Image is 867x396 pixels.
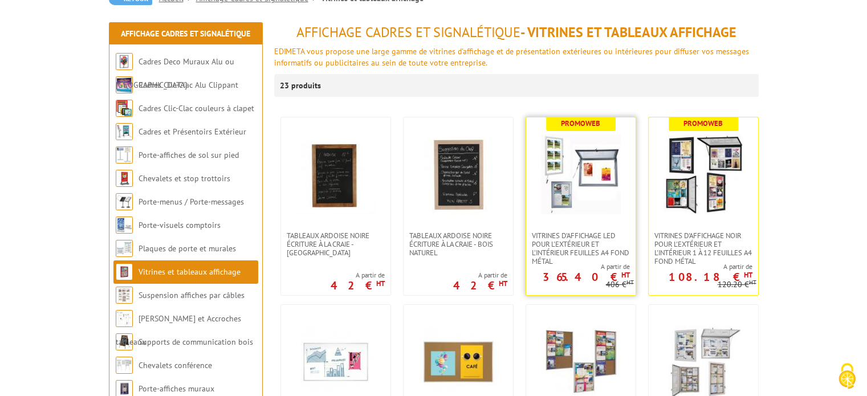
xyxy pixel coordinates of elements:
img: Cadres Clic-Clac couleurs à clapet [116,100,133,117]
img: Vitrines d'affichage LED pour l'extérieur et l'intérieur feuilles A4 fond métal [541,134,621,214]
a: Cadres et Présentoirs Extérieur [139,126,246,137]
img: Tableaux Ardoise Noire écriture à la craie - Bois Foncé [296,134,376,214]
img: Cadres et Présentoirs Extérieur [116,123,133,140]
img: Porte-affiches de sol sur pied [116,146,133,164]
a: Tableaux Ardoise Noire écriture à la craie - Bois Naturel [404,231,513,257]
img: Porte-menus / Porte-messages [116,193,133,210]
sup: HT [621,270,630,280]
a: Chevalets conférence [139,360,212,370]
p: EDIMETA vous propose une large gamme de vitrines d'affichage et de présentation extérieures ou in... [274,46,759,68]
a: Cadres Clic-Clac Alu Clippant [139,80,238,90]
sup: HT [626,278,634,286]
img: Chevalets et stop trottoirs [116,170,133,187]
img: Cimaises et Accroches tableaux [116,310,133,327]
img: Chevalets conférence [116,357,133,374]
span: A partir de [331,271,385,280]
a: Porte-visuels comptoirs [139,220,221,230]
h1: - Vitrines et tableaux affichage [274,25,759,40]
img: Porte-visuels comptoirs [116,217,133,234]
a: Porte-affiches muraux [139,383,214,394]
sup: HT [749,278,756,286]
b: Promoweb [683,119,723,128]
span: Tableaux Ardoise Noire écriture à la craie - [GEOGRAPHIC_DATA] [287,231,385,257]
span: A partir de [453,271,507,280]
span: A partir de [526,262,630,271]
img: VITRINES D'AFFICHAGE NOIR POUR L'EXTÉRIEUR ET L'INTÉRIEUR 1 À 12 FEUILLES A4 FOND MÉTAL [664,134,743,214]
p: 365.40 € [543,273,630,280]
span: Affichage Cadres et Signalétique [296,23,520,41]
a: Supports de communication bois [139,337,253,347]
sup: HT [376,279,385,288]
a: Vitrines et tableaux affichage [139,267,241,277]
a: [PERSON_NAME] et Accroches tableaux [116,313,241,347]
img: Cadres Deco Muraux Alu ou Bois [116,53,133,70]
span: Tableaux Ardoise Noire écriture à la craie - Bois Naturel [409,231,507,257]
p: 23 produits [280,74,323,97]
a: Affichage Cadres et Signalétique [121,28,250,39]
a: Cadres Deco Muraux Alu ou [GEOGRAPHIC_DATA] [116,56,234,90]
img: Plaques de porte et murales [116,240,133,257]
p: 406 € [606,280,634,289]
a: Plaques de porte et murales [139,243,236,254]
span: Vitrines d'affichage LED pour l'extérieur et l'intérieur feuilles A4 fond métal [532,231,630,266]
a: Tableaux Ardoise Noire écriture à la craie - [GEOGRAPHIC_DATA] [281,231,390,257]
b: Promoweb [561,119,600,128]
img: Suspension affiches par câbles [116,287,133,304]
a: Porte-affiches de sol sur pied [139,150,239,160]
sup: HT [499,279,507,288]
a: Suspension affiches par câbles [139,290,245,300]
span: VITRINES D'AFFICHAGE NOIR POUR L'EXTÉRIEUR ET L'INTÉRIEUR 1 À 12 FEUILLES A4 FOND MÉTAL [654,231,752,266]
p: 42 € [453,282,507,289]
p: 42 € [331,282,385,289]
a: Cadres Clic-Clac couleurs à clapet [139,103,254,113]
a: VITRINES D'AFFICHAGE NOIR POUR L'EXTÉRIEUR ET L'INTÉRIEUR 1 À 12 FEUILLES A4 FOND MÉTAL [649,231,758,266]
sup: HT [744,270,752,280]
img: Vitrines et tableaux affichage [116,263,133,280]
p: 108.18 € [669,273,752,280]
p: 120.20 € [718,280,756,289]
span: A partir de [649,262,752,271]
a: Porte-menus / Porte-messages [139,197,244,207]
a: Chevalets et stop trottoirs [139,173,230,183]
img: Cookies (fenêtre modale) [833,362,861,390]
a: Vitrines d'affichage LED pour l'extérieur et l'intérieur feuilles A4 fond métal [526,231,636,266]
button: Cookies (fenêtre modale) [827,357,867,396]
img: Tableaux Ardoise Noire écriture à la craie - Bois Naturel [418,134,498,214]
